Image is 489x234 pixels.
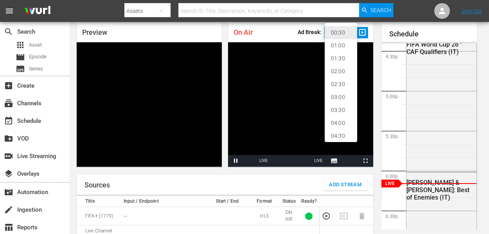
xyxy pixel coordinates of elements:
[325,65,357,78] li: 02:00
[325,130,357,142] li: 04:30
[325,26,357,39] li: 00:30
[325,52,357,65] li: 01:30
[325,117,357,130] li: 04:00
[325,39,357,52] li: 01:00
[325,91,357,104] li: 03:00
[325,104,357,117] li: 03:30
[325,78,357,91] li: 02:30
